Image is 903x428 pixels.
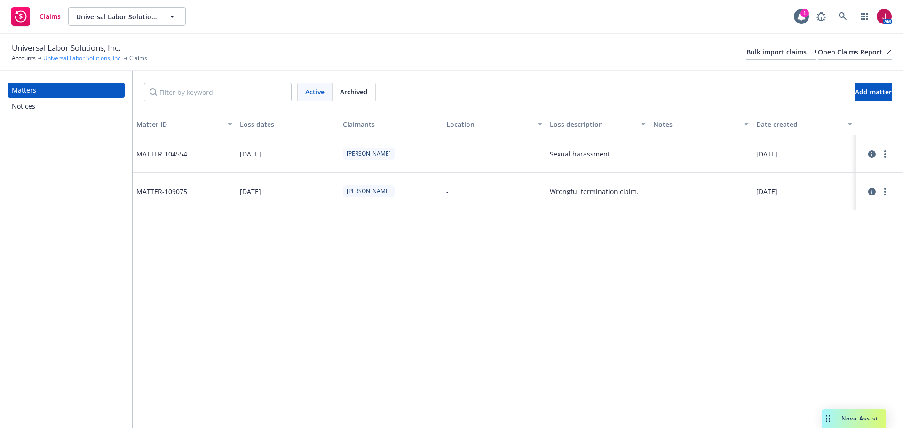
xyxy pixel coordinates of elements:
[653,119,739,129] div: Notes
[240,149,261,159] span: [DATE]
[879,186,891,197] a: more
[800,9,809,17] div: 1
[818,45,892,60] a: Open Claims Report
[347,149,391,158] span: [PERSON_NAME]
[650,113,753,135] button: Notes
[339,113,443,135] button: Claimants
[756,149,777,159] span: [DATE]
[236,113,340,135] button: Loss dates
[546,113,650,135] button: Loss description
[43,54,122,62] a: Universal Labor Solutions, Inc.
[133,113,236,135] button: Matter ID
[305,87,325,97] span: Active
[136,187,187,196] span: MATTER- 109075
[347,187,391,195] span: [PERSON_NAME]
[12,83,36,98] div: Matters
[129,54,147,62] span: Claims
[144,83,292,101] input: Filter by keyword
[446,119,532,129] div: Location
[818,45,892,59] div: Open Claims Report
[822,409,834,428] div: Drag to move
[855,83,892,101] button: Add matter
[136,119,222,129] div: Matter ID
[752,113,856,135] button: Date created
[8,99,125,114] a: Notices
[833,7,852,26] a: Search
[343,119,439,129] div: Claimants
[446,149,449,159] span: -
[877,9,892,24] img: photo
[240,187,261,196] span: [DATE]
[855,87,892,96] span: Add matter
[746,45,816,59] div: Bulk import claims
[12,99,35,114] div: Notices
[879,148,891,160] a: more
[855,7,874,26] a: Switch app
[550,187,639,196] span: Wrongful termination claim.
[136,149,187,159] span: MATTER- 104554
[443,113,546,135] button: Location
[8,83,125,98] a: Matters
[446,187,449,196] span: -
[550,119,635,129] div: Loss description
[550,149,612,159] span: Sexual harassment.
[756,119,842,129] div: Date created
[68,7,186,26] button: Universal Labor Solutions, Inc.
[76,12,158,22] span: Universal Labor Solutions, Inc.
[812,7,831,26] a: Report a Bug
[841,414,879,422] span: Nova Assist
[40,13,61,20] span: Claims
[340,87,368,97] span: Archived
[12,54,36,62] a: Accounts
[746,45,816,60] a: Bulk import claims
[12,42,120,54] span: Universal Labor Solutions, Inc.
[240,119,336,129] div: Loss dates
[756,187,777,196] span: [DATE]
[822,409,886,428] button: Nova Assist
